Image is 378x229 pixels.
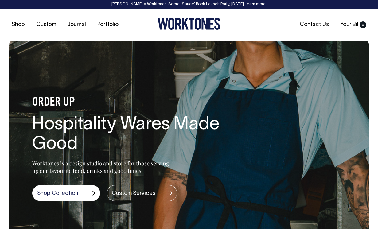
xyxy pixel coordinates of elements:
[6,2,372,6] div: [PERSON_NAME] × Worktones ‘Secret Sauce’ Book Launch Party, [DATE]. .
[32,160,172,174] p: Worktones is a design studio and store for those serving up our favourite food, drinks and good t...
[297,20,331,30] a: Contact Us
[107,185,177,201] a: Custom Services
[32,96,229,109] h4: ORDER UP
[32,115,229,154] h1: Hospitality Wares Made Good
[9,20,27,30] a: Shop
[34,20,59,30] a: Custom
[360,21,366,28] span: 0
[65,20,88,30] a: Journal
[32,185,100,201] a: Shop Collection
[338,20,369,30] a: Your Bill0
[245,2,266,6] a: Learn more
[95,20,121,30] a: Portfolio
